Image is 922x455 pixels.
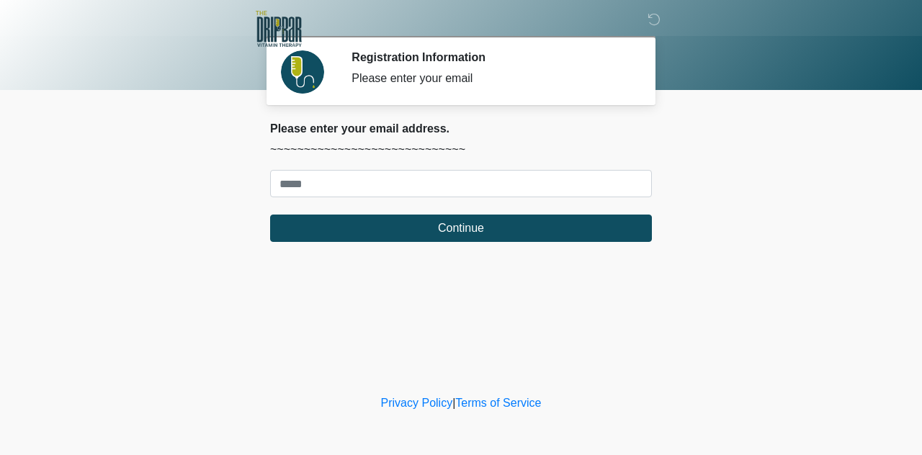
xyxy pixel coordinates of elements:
[270,122,652,135] h2: Please enter your email address.
[270,215,652,242] button: Continue
[352,70,630,87] div: Please enter your email
[452,397,455,409] a: |
[455,397,541,409] a: Terms of Service
[281,50,324,94] img: Agent Avatar
[270,141,652,158] p: ~~~~~~~~~~~~~~~~~~~~~~~~~~~~~
[256,11,302,47] img: The DRIPBaR Lee Summit Logo
[381,397,453,409] a: Privacy Policy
